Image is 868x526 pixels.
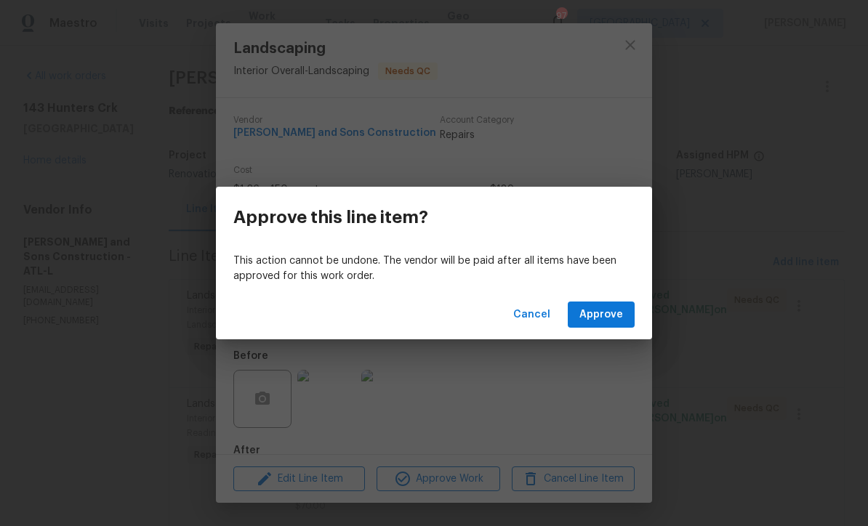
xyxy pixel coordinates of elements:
[513,306,550,324] span: Cancel
[507,302,556,328] button: Cancel
[233,254,635,284] p: This action cannot be undone. The vendor will be paid after all items have been approved for this...
[579,306,623,324] span: Approve
[233,207,428,227] h3: Approve this line item?
[568,302,635,328] button: Approve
